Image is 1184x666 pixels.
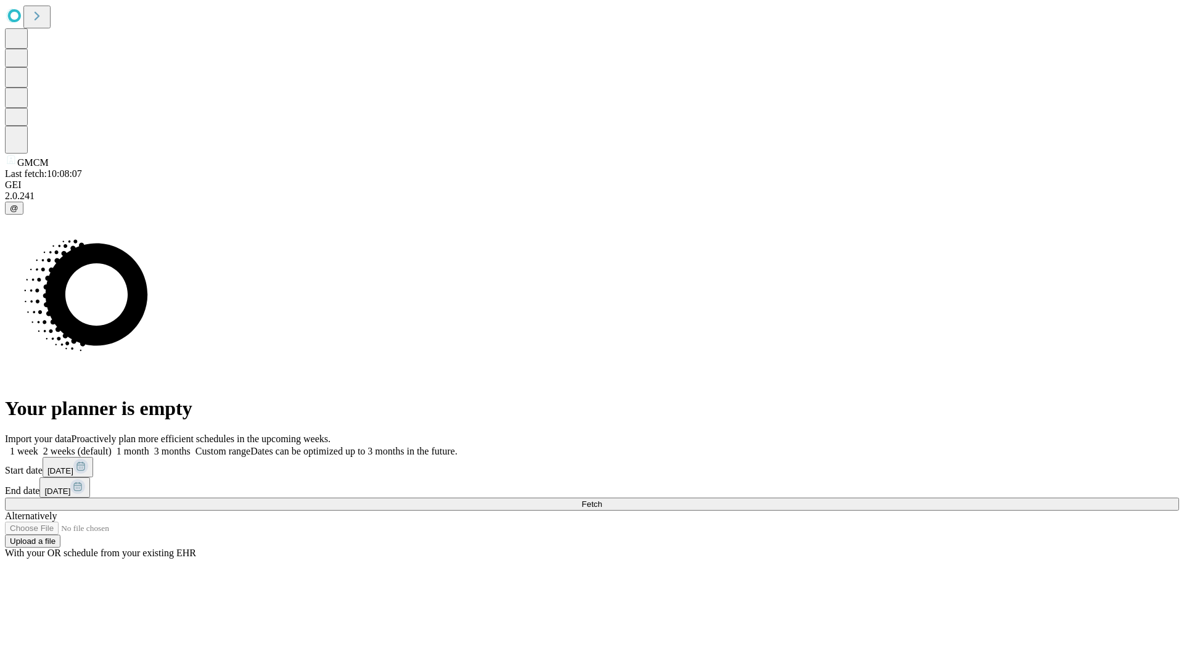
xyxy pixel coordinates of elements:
[5,434,72,444] span: Import your data
[250,446,457,456] span: Dates can be optimized up to 3 months in the future.
[44,487,70,496] span: [DATE]
[10,446,38,456] span: 1 week
[5,397,1179,420] h1: Your planner is empty
[72,434,331,444] span: Proactively plan more efficient schedules in the upcoming weeks.
[154,446,191,456] span: 3 months
[5,168,82,179] span: Last fetch: 10:08:07
[5,498,1179,511] button: Fetch
[5,511,57,521] span: Alternatively
[5,202,23,215] button: @
[195,446,250,456] span: Custom range
[582,499,602,509] span: Fetch
[5,191,1179,202] div: 2.0.241
[117,446,149,456] span: 1 month
[5,457,1179,477] div: Start date
[43,457,93,477] button: [DATE]
[47,466,73,475] span: [DATE]
[5,477,1179,498] div: End date
[10,203,18,213] span: @
[43,446,112,456] span: 2 weeks (default)
[5,548,196,558] span: With your OR schedule from your existing EHR
[5,535,60,548] button: Upload a file
[39,477,90,498] button: [DATE]
[17,157,49,168] span: GMCM
[5,179,1179,191] div: GEI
